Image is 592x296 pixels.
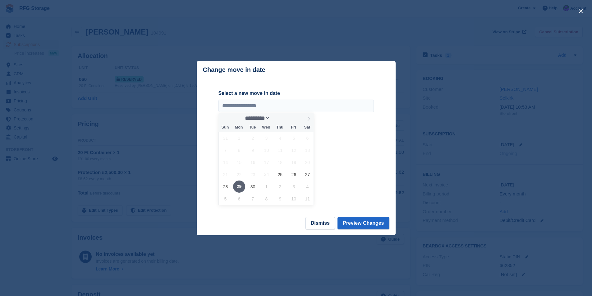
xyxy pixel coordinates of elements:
[243,115,270,121] select: Month
[247,144,259,156] span: September 9, 2025
[288,144,300,156] span: September 12, 2025
[233,144,245,156] span: September 8, 2025
[301,132,314,144] span: September 6, 2025
[246,125,259,129] span: Tue
[260,168,273,181] span: September 24, 2025
[233,193,245,205] span: October 6, 2025
[219,144,232,156] span: September 7, 2025
[233,132,245,144] span: September 1, 2025
[288,156,300,168] span: September 19, 2025
[219,132,232,144] span: August 31, 2025
[301,168,314,181] span: September 27, 2025
[288,193,300,205] span: October 10, 2025
[300,125,314,129] span: Sat
[273,125,287,129] span: Thu
[274,168,286,181] span: September 25, 2025
[301,156,314,168] span: September 20, 2025
[274,156,286,168] span: September 18, 2025
[218,125,232,129] span: Sun
[247,168,259,181] span: September 23, 2025
[301,193,314,205] span: October 11, 2025
[233,156,245,168] span: September 15, 2025
[274,144,286,156] span: September 11, 2025
[260,193,273,205] span: October 8, 2025
[232,125,246,129] span: Mon
[219,181,232,193] span: September 28, 2025
[259,125,273,129] span: Wed
[247,193,259,205] span: October 7, 2025
[274,181,286,193] span: October 2, 2025
[219,193,232,205] span: October 5, 2025
[288,132,300,144] span: September 5, 2025
[260,144,273,156] span: September 10, 2025
[247,156,259,168] span: September 16, 2025
[247,132,259,144] span: September 2, 2025
[270,115,290,121] input: Year
[301,181,314,193] span: October 4, 2025
[233,168,245,181] span: September 22, 2025
[218,90,374,97] label: Select a new move in date
[288,168,300,181] span: September 26, 2025
[203,66,265,73] p: Change move in date
[287,125,300,129] span: Fri
[219,156,232,168] span: September 14, 2025
[260,181,273,193] span: October 1, 2025
[260,132,273,144] span: September 3, 2025
[274,132,286,144] span: September 4, 2025
[301,144,314,156] span: September 13, 2025
[305,217,335,229] button: Dismiss
[247,181,259,193] span: September 30, 2025
[274,193,286,205] span: October 9, 2025
[219,168,232,181] span: September 21, 2025
[233,181,245,193] span: September 29, 2025
[337,217,389,229] button: Preview Changes
[288,181,300,193] span: October 3, 2025
[260,156,273,168] span: September 17, 2025
[576,6,586,16] button: close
